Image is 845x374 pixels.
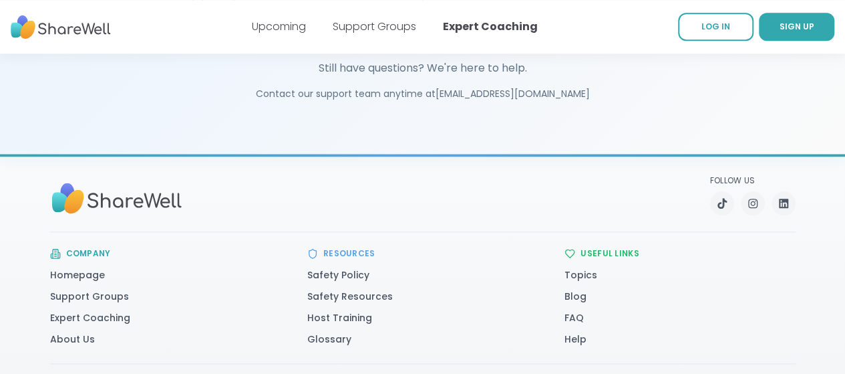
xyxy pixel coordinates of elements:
a: Glossary [307,333,351,346]
a: Blog [564,290,586,303]
a: Upcoming [252,19,306,34]
a: Expert Coaching [50,311,130,324]
a: Help [564,333,586,346]
a: Expert Coaching [443,19,538,34]
p: Contact our support team anytime at [EMAIL_ADDRESS][DOMAIN_NAME] [124,87,722,100]
p: Follow Us [710,175,796,186]
img: Sharewell [50,177,184,220]
h3: Useful Links [580,248,639,259]
span: LOG IN [701,21,730,32]
a: Topics [564,268,597,282]
a: Instagram [741,191,765,215]
a: LinkedIn [772,191,796,215]
p: Still have questions? We're here to help. [124,60,722,76]
img: ShareWell Nav Logo [11,9,111,45]
a: LOG IN [678,13,753,41]
a: Safety Policy [307,268,369,282]
span: SIGN UP [780,21,814,32]
a: Support Groups [333,19,416,34]
h3: Resources [323,248,375,259]
a: SIGN UP [759,13,834,41]
a: About Us [50,333,95,346]
a: FAQ [564,311,584,324]
a: Safety Resources [307,290,393,303]
a: Homepage [50,268,105,282]
a: TikTok [710,191,734,215]
a: Host Training [307,311,372,324]
h3: Company [66,248,111,259]
a: Support Groups [50,290,129,303]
